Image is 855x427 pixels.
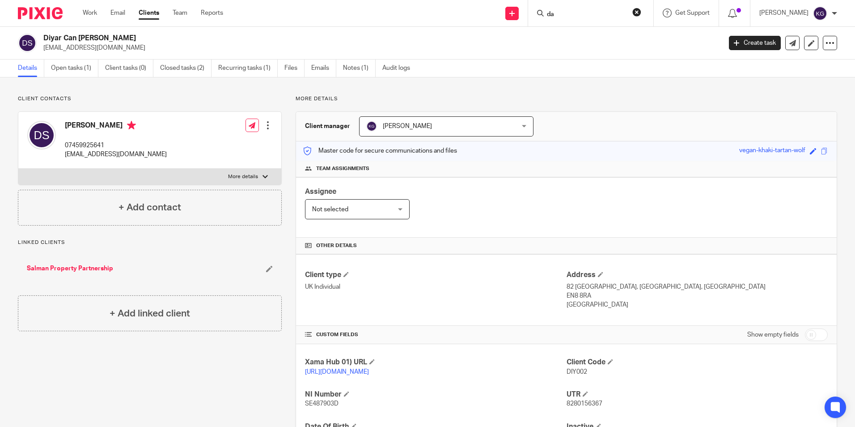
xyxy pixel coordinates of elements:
[27,264,113,273] a: Salman Property Partnership
[813,6,827,21] img: svg%3E
[316,242,357,249] span: Other details
[739,146,805,156] div: vegan-khaki-tartan-wolf
[567,270,828,280] h4: Address
[119,201,181,214] h4: + Add contact
[139,9,159,17] a: Clients
[65,150,167,159] p: [EMAIL_ADDRESS][DOMAIN_NAME]
[305,401,339,407] span: SE487903D
[675,10,710,16] span: Get Support
[632,8,641,17] button: Clear
[27,121,56,149] img: svg%3E
[305,390,566,399] h4: NI Number
[18,7,63,19] img: Pixie
[567,369,587,375] span: DIY002
[284,60,305,77] a: Files
[110,9,125,17] a: Email
[567,300,828,309] p: [GEOGRAPHIC_DATA]
[383,123,432,129] span: [PERSON_NAME]
[201,9,223,17] a: Reports
[296,95,837,102] p: More details
[105,60,153,77] a: Client tasks (0)
[305,369,369,375] a: [URL][DOMAIN_NAME]
[305,282,566,291] p: UK Individual
[567,401,602,407] span: 8280156367
[18,239,282,246] p: Linked clients
[83,9,97,17] a: Work
[65,121,167,132] h4: [PERSON_NAME]
[127,121,136,130] i: Primary
[18,95,282,102] p: Client contacts
[729,36,781,50] a: Create task
[228,173,258,180] p: More details
[305,358,566,367] h4: Xama Hub 01) URL
[65,141,167,150] p: 07459925641
[43,43,715,52] p: [EMAIL_ADDRESS][DOMAIN_NAME]
[160,60,212,77] a: Closed tasks (2)
[305,270,566,280] h4: Client type
[218,60,278,77] a: Recurring tasks (1)
[343,60,376,77] a: Notes (1)
[303,146,457,155] p: Master code for secure communications and files
[747,330,799,339] label: Show empty fields
[110,307,190,320] h4: + Add linked client
[305,331,566,338] h4: CUSTOM FIELDS
[43,34,581,43] h2: Diyar Can [PERSON_NAME]
[567,358,828,367] h4: Client Code
[382,60,417,77] a: Audit logs
[759,9,808,17] p: [PERSON_NAME]
[366,121,377,132] img: svg%3E
[316,165,369,172] span: Team assignments
[173,9,187,17] a: Team
[312,206,348,213] span: Not selected
[18,34,37,52] img: svg%3E
[311,60,336,77] a: Emails
[305,188,336,195] span: Assignee
[567,282,828,291] p: 82 [GEOGRAPHIC_DATA], [GEOGRAPHIC_DATA], [GEOGRAPHIC_DATA]
[18,60,44,77] a: Details
[567,390,828,399] h4: UTR
[51,60,98,77] a: Open tasks (1)
[567,291,828,300] p: EN8 8RA
[546,11,626,19] input: Search
[305,122,350,131] h3: Client manager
